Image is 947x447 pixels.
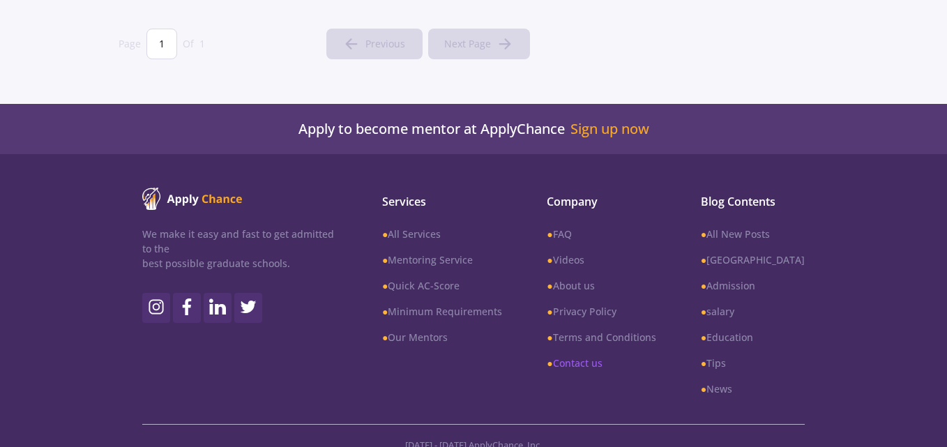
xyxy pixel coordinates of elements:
[547,356,656,370] a: ●Contact us
[382,330,502,344] a: ●Our Mentors
[326,29,423,59] button: Previous
[547,305,552,318] b: ●
[365,36,405,51] span: Previous
[142,227,343,271] p: We make it easy and fast to get admitted to the best possible graduate schools.
[701,305,706,318] b: ●
[183,36,194,51] span: Of
[701,193,805,210] span: Blog Contents
[701,278,805,293] a: ●Admission
[382,331,388,344] b: ●
[701,381,805,396] a: ●News
[701,304,805,319] a: ●salary
[547,356,552,370] b: ●
[382,305,388,318] b: ●
[382,252,502,267] a: ●Mentoring Service
[701,227,706,241] b: ●
[701,356,706,370] b: ●
[444,36,491,51] span: Next Page
[547,278,656,293] a: ●About us
[701,279,706,292] b: ●
[701,253,706,266] b: ●
[547,252,656,267] a: ●Videos
[547,227,656,241] a: ●FAQ
[547,227,552,241] b: ●
[547,304,656,319] a: ●Privacy Policy
[547,193,656,210] span: Company
[547,331,552,344] b: ●
[701,252,805,267] a: ●[GEOGRAPHIC_DATA]
[428,29,530,59] button: Next Page
[119,36,141,51] span: Page
[382,253,388,266] b: ●
[701,330,805,344] a: ●Education
[382,193,502,210] span: Services
[547,279,552,292] b: ●
[382,278,502,293] a: ●Quick AC-Score
[701,382,706,395] b: ●
[547,330,656,344] a: ●Terms and Conditions
[382,227,502,241] a: ●All Services
[382,304,502,319] a: ●Minimum Requirements
[382,227,388,241] b: ●
[701,356,805,370] a: ●Tips
[199,36,205,51] span: 1
[570,121,649,137] a: Sign up now
[701,331,706,344] b: ●
[382,279,388,292] b: ●
[701,227,805,241] a: ●All New Posts
[547,253,552,266] b: ●
[142,188,243,210] img: ApplyChance logo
